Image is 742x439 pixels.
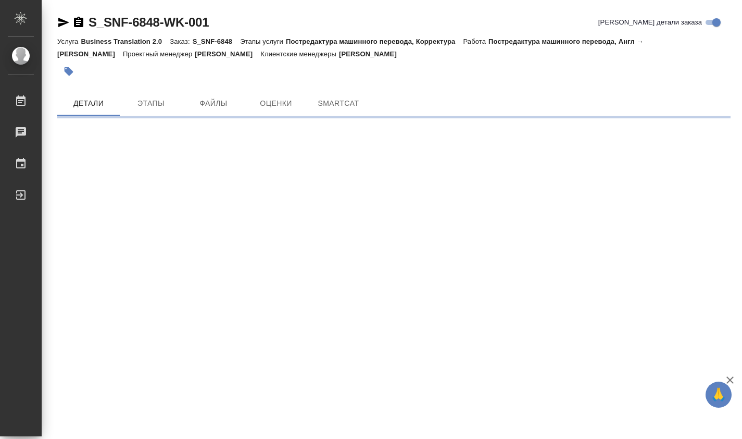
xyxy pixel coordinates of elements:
a: S_SNF-6848-WK-001 [89,15,209,29]
span: [PERSON_NAME] детали заказа [598,17,702,28]
p: S_SNF-6848 [193,38,241,45]
p: Проектный менеджер [123,50,195,58]
span: Этапы [126,97,176,110]
span: Оценки [251,97,301,110]
span: Детали [64,97,114,110]
p: Этапы услуги [240,38,286,45]
button: Добавить тэг [57,60,80,83]
p: Постредактура машинного перевода, Корректура [286,38,463,45]
p: [PERSON_NAME] [339,50,405,58]
span: 🙏 [710,384,727,406]
span: SmartCat [313,97,363,110]
p: Business Translation 2.0 [81,38,170,45]
button: Скопировать ссылку [72,16,85,29]
p: Заказ: [170,38,192,45]
button: 🙏 [706,382,732,408]
span: Файлы [188,97,238,110]
p: Клиентские менеджеры [260,50,339,58]
button: Скопировать ссылку для ЯМессенджера [57,16,70,29]
p: Услуга [57,38,81,45]
p: [PERSON_NAME] [195,50,260,58]
p: Работа [463,38,488,45]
